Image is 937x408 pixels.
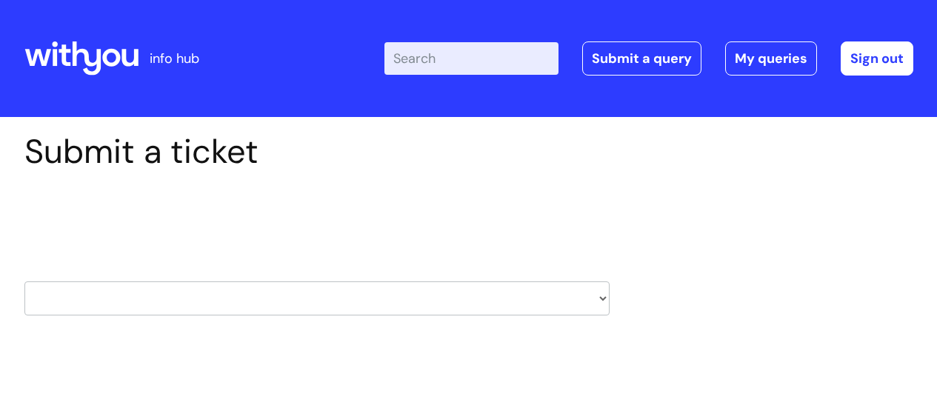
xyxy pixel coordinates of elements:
div: | - [384,41,913,76]
h1: Submit a ticket [24,132,610,172]
a: Submit a query [582,41,701,76]
a: Sign out [841,41,913,76]
h2: Select issue type [24,206,610,233]
p: info hub [150,47,199,70]
a: My queries [725,41,817,76]
input: Search [384,42,558,75]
